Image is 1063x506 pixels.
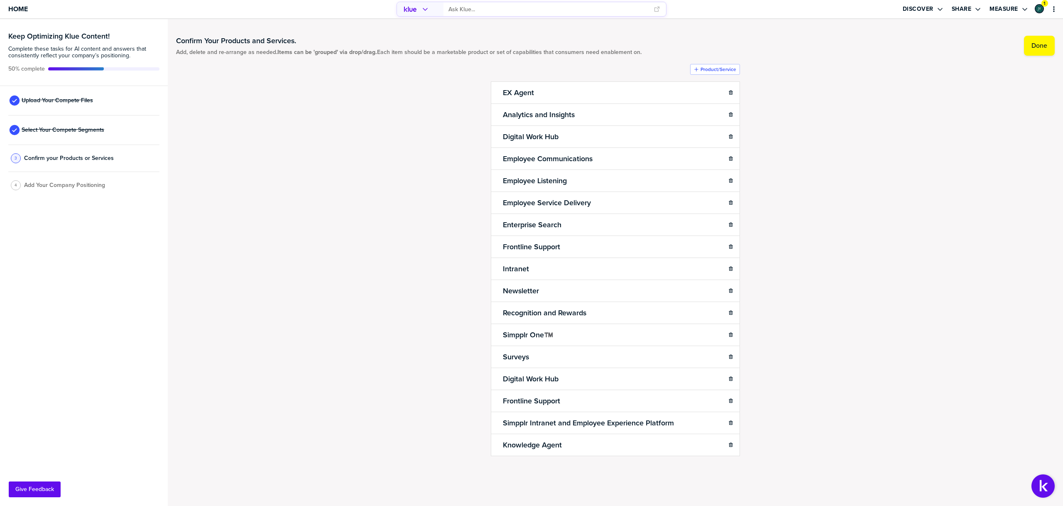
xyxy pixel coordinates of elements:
[8,46,159,59] span: Complete these tasks for AI content and answers that consistently reflect your company’s position...
[15,182,17,188] span: 4
[952,5,972,13] label: Share
[1036,5,1043,12] img: 4cef9f571b64c07beecae81143894a89-sml.png
[501,329,555,341] h2: Simpplr One™️
[22,127,104,133] span: Select Your Compete Segments
[1031,42,1047,50] label: Done
[701,66,736,73] label: Product/Service
[1034,3,1045,14] a: Edit Profile
[1043,0,1046,7] span: 1
[501,307,588,319] h2: Recognition and Rewards
[501,109,576,120] h2: Analytics and Insights
[176,49,642,56] span: Add, delete and re-arrange as needed. Each item should be a marketable product or set of capabili...
[8,5,28,12] span: Home
[8,66,45,72] span: Active
[8,32,159,40] h3: Keep Optimizing Klue Content!
[501,153,594,165] h2: Employee Communications
[903,5,933,13] label: Discover
[501,131,560,142] h2: Digital Work Hub
[501,439,563,451] h2: Knowledge Agent
[501,417,676,429] h2: Simpplr Intranet and Employee Experience Platform
[501,285,541,297] h2: Newsletter
[22,97,93,104] span: Upload Your Compete Files
[176,36,642,46] h1: Confirm Your Products and Services.
[501,263,531,275] h2: Intranet
[501,351,531,363] h2: Surveys
[1031,474,1055,498] button: Open Support Center
[24,182,105,189] span: Add Your Company Positioning
[1035,4,1044,13] div: Jamie Yan
[15,155,17,161] span: 3
[501,395,562,407] h2: Frontline Support
[501,175,568,187] h2: Employee Listening
[501,373,560,385] h2: Digital Work Hub
[501,197,593,209] h2: Employee Service Delivery
[501,241,562,253] h2: Frontline Support
[501,219,563,231] h2: Enterprise Search
[24,155,114,162] span: Confirm your Products or Services
[501,87,536,98] h2: EX Agent
[990,5,1018,13] label: Measure
[277,48,377,56] strong: Items can be 'grouped' via drop/drag.
[448,2,649,16] input: Ask Klue...
[9,481,61,497] button: Give Feedback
